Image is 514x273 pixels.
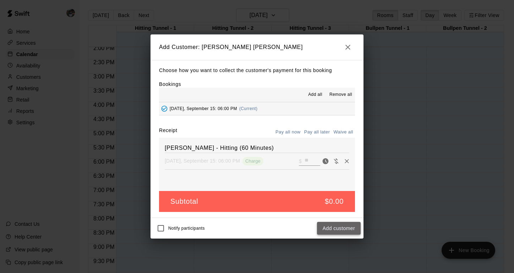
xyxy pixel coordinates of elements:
[159,103,170,114] button: Added - Collect Payment
[168,226,205,231] span: Notify participants
[165,143,349,153] h6: [PERSON_NAME] - Hitting (60 Minutes)
[159,81,181,87] label: Bookings
[304,89,327,100] button: Add all
[274,127,302,138] button: Pay all now
[170,106,237,111] span: [DATE], September 15: 06:00 PM
[331,158,341,164] span: Waive payment
[302,127,332,138] button: Pay all later
[239,106,258,111] span: (Current)
[327,89,355,100] button: Remove all
[151,34,363,60] h2: Add Customer: [PERSON_NAME] [PERSON_NAME]
[165,157,240,164] p: [DATE], September 15: 06:00 PM
[299,158,302,165] p: $
[341,156,352,166] button: Remove
[308,91,322,98] span: Add all
[159,66,355,75] p: Choose how you want to collect the customer's payment for this booking
[159,127,177,138] label: Receipt
[329,91,352,98] span: Remove all
[170,197,198,206] h5: Subtotal
[325,197,344,206] h5: $0.00
[332,127,355,138] button: Waive all
[317,222,361,235] button: Add customer
[320,158,331,164] span: Pay now
[159,102,355,115] button: Added - Collect Payment[DATE], September 15: 06:00 PM(Current)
